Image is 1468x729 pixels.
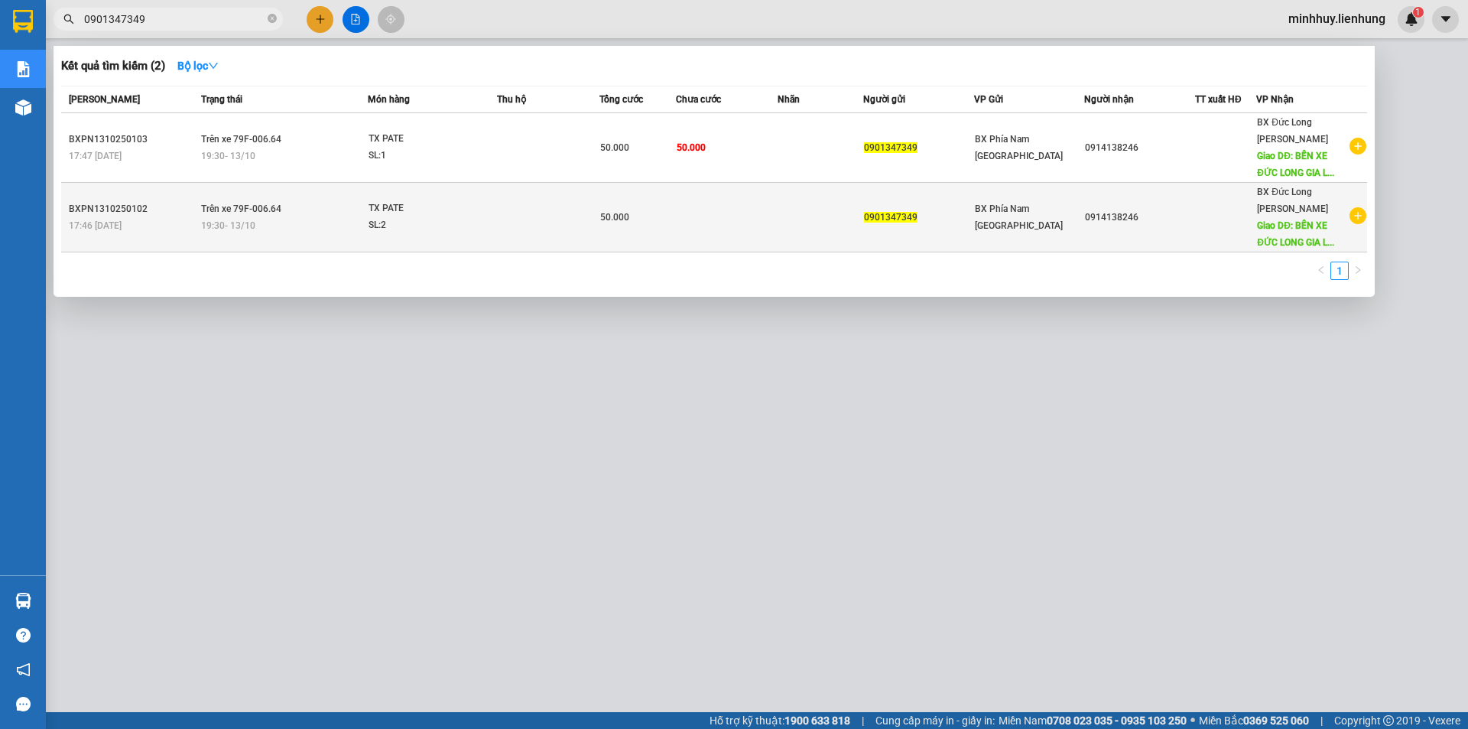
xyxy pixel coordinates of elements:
[1085,140,1194,156] div: 0914138246
[600,212,629,223] span: 50.000
[1084,94,1134,105] span: Người nhận
[368,94,410,105] span: Món hàng
[84,11,265,28] input: Tìm tên, số ĐT hoặc mã đơn
[201,134,281,145] span: Trên xe 79F-006.64
[1353,265,1362,275] span: right
[677,142,706,153] span: 50.000
[201,94,242,105] span: Trạng thái
[864,212,917,223] span: 0901347349
[1349,138,1366,155] span: plus-circle
[1257,187,1328,214] span: BX Đức Long [PERSON_NAME]
[1085,210,1194,226] div: 0914138246
[69,201,196,217] div: BXPN1310250102
[778,94,800,105] span: Nhãn
[208,60,219,71] span: down
[369,131,483,148] div: TX PATE
[63,14,74,24] span: search
[369,148,483,164] div: SL: 1
[600,142,629,153] span: 50.000
[863,94,905,105] span: Người gửi
[975,134,1063,161] span: BX Phía Nam [GEOGRAPHIC_DATA]
[599,94,643,105] span: Tổng cước
[201,151,255,161] span: 19:30 - 13/10
[497,94,526,105] span: Thu hộ
[1195,94,1242,105] span: TT xuất HĐ
[16,662,31,677] span: notification
[165,54,231,78] button: Bộ lọcdown
[69,94,140,105] span: [PERSON_NAME]
[201,203,281,214] span: Trên xe 79F-006.64
[268,12,277,27] span: close-circle
[1331,262,1348,279] a: 1
[1256,94,1294,105] span: VP Nhận
[15,593,31,609] img: warehouse-icon
[16,628,31,643] span: question-circle
[369,200,483,217] div: TX PATE
[1257,220,1334,248] span: Giao DĐ: BẾN XE ĐỨC LONG GIA L...
[15,61,31,77] img: solution-icon
[676,94,721,105] span: Chưa cước
[69,220,122,231] span: 17:46 [DATE]
[1257,117,1328,145] span: BX Đức Long [PERSON_NAME]
[1349,207,1366,224] span: plus-circle
[268,14,277,23] span: close-circle
[1312,262,1330,280] li: Previous Page
[13,10,33,33] img: logo-vxr
[864,142,917,153] span: 0901347349
[16,697,31,711] span: message
[69,151,122,161] span: 17:47 [DATE]
[975,203,1063,231] span: BX Phía Nam [GEOGRAPHIC_DATA]
[369,217,483,234] div: SL: 2
[974,94,1003,105] span: VP Gửi
[177,60,219,72] strong: Bộ lọc
[1349,262,1367,280] li: Next Page
[1349,262,1367,280] button: right
[69,132,196,148] div: BXPN1310250103
[1257,151,1334,178] span: Giao DĐ: BẾN XE ĐỨC LONG GIA L...
[1312,262,1330,280] button: left
[1330,262,1349,280] li: 1
[15,99,31,116] img: warehouse-icon
[201,220,255,231] span: 19:30 - 13/10
[1317,265,1326,275] span: left
[61,58,165,74] h3: Kết quả tìm kiếm ( 2 )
